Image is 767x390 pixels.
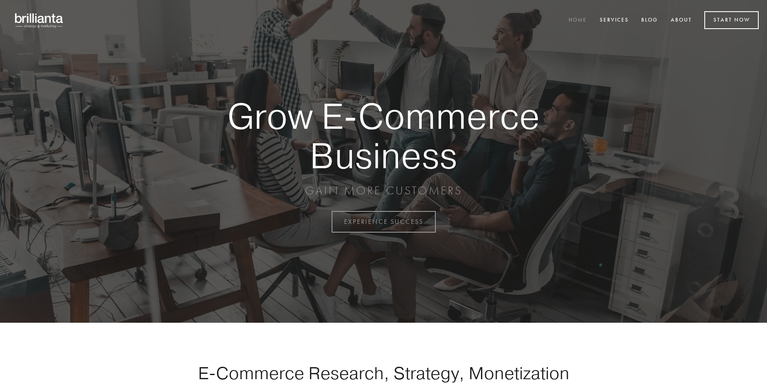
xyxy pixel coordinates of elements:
p: GAIN MORE CUSTOMERS [198,183,569,198]
a: EXPERIENCE SUCCESS [332,211,436,233]
img: brillianta - research, strategy, marketing [8,8,71,32]
a: Start Now [704,11,759,29]
strong: Grow E-Commerce Business [198,96,569,175]
a: Services [594,14,634,27]
h1: E-Commerce Research, Strategy, Monetization [172,363,595,383]
a: Blog [636,14,663,27]
a: Home [563,14,592,27]
a: About [665,14,697,27]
